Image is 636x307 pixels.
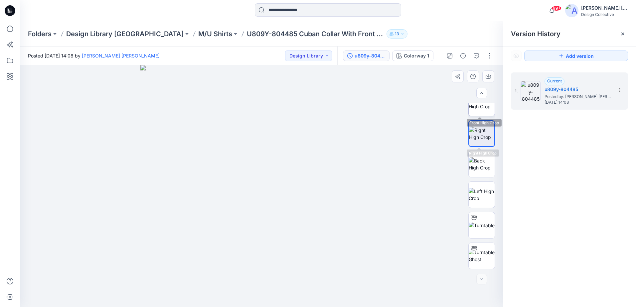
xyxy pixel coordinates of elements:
[469,157,495,171] img: Back High Crop
[547,78,562,83] span: Current
[395,30,399,38] p: 13
[458,51,468,61] button: Details
[66,29,184,39] a: Design Library [GEOGRAPHIC_DATA]
[511,30,560,38] span: Version History
[515,88,518,94] span: 1.
[198,29,232,39] a: M/U Shirts
[469,222,495,229] img: Turntable
[620,31,625,37] button: Close
[469,127,494,141] img: Right High Crop
[387,29,407,39] button: 13
[392,51,433,61] button: Colorway 1
[581,12,628,17] div: Design Collective
[469,249,495,263] img: Turntable Ghost
[545,93,611,100] span: Posted by: Carla Nina
[524,51,628,61] button: Add version
[140,65,383,307] img: eyJhbGciOiJIUzI1NiIsImtpZCI6IjAiLCJzbHQiOiJzZXMiLCJ0eXAiOiJKV1QifQ.eyJkYXRhIjp7InR5cGUiOiJzdG9yYW...
[521,81,541,101] img: u809y-804485
[355,52,385,59] div: u809y-804485
[28,29,52,39] a: Folders
[343,51,390,61] button: u809y-804485
[82,53,160,58] a: [PERSON_NAME] [PERSON_NAME]
[469,188,495,202] img: Left High Crop
[565,4,578,17] img: avatar
[552,6,561,11] span: 99+
[247,29,384,39] p: U809Y-804485 Cuban Collar With Front Inverted Pleat
[511,51,522,61] button: Show Hidden Versions
[404,52,429,59] div: Colorway 1
[545,85,611,93] h5: u809y-804485
[469,96,495,110] img: Front High Crop
[28,52,160,59] span: Posted [DATE] 14:08 by
[581,4,628,12] div: [PERSON_NAME] [PERSON_NAME]
[545,100,611,105] span: [DATE] 14:08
